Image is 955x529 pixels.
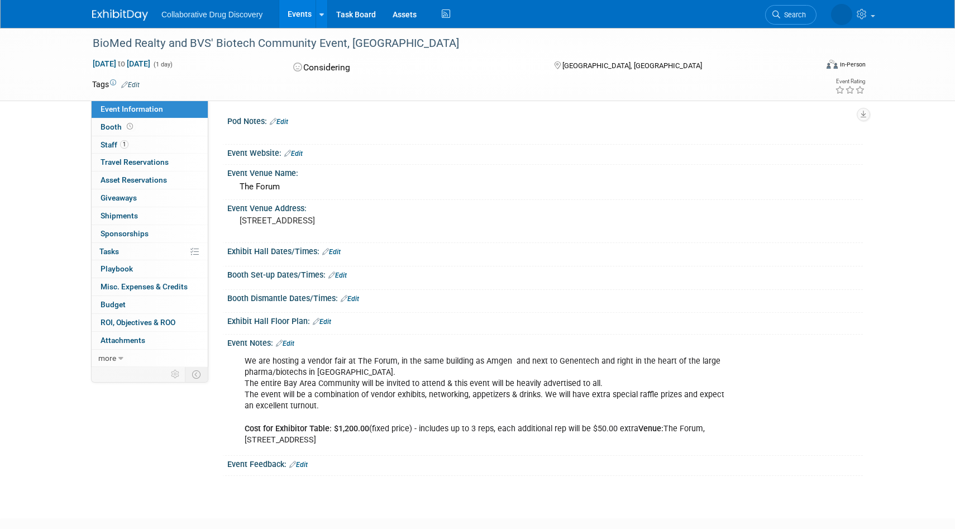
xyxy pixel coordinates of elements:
[92,59,151,69] span: [DATE] [DATE]
[101,300,126,309] span: Budget
[276,340,294,347] a: Edit
[101,122,135,131] span: Booth
[101,282,188,291] span: Misc. Expenses & Credits
[284,150,303,158] a: Edit
[101,211,138,220] span: Shipments
[341,295,359,303] a: Edit
[101,175,167,184] span: Asset Reservations
[835,79,865,84] div: Event Rating
[92,118,208,136] a: Booth
[101,158,169,166] span: Travel Reservations
[227,290,863,304] div: Booth Dismantle Dates/Times:
[313,318,331,326] a: Edit
[152,61,173,68] span: (1 day)
[99,247,119,256] span: Tasks
[227,113,863,127] div: Pod Notes:
[92,136,208,154] a: Staff1
[120,140,128,149] span: 1
[92,79,140,90] td: Tags
[92,296,208,313] a: Budget
[101,336,145,345] span: Attachments
[92,314,208,331] a: ROI, Objectives & ROO
[92,189,208,207] a: Giveaways
[92,207,208,225] a: Shipments
[101,229,149,238] span: Sponsorships
[101,318,175,327] span: ROI, Objectives & ROO
[227,200,863,214] div: Event Venue Address:
[765,5,816,25] a: Search
[562,61,702,70] span: [GEOGRAPHIC_DATA], [GEOGRAPHIC_DATA]
[839,60,866,69] div: In-Person
[121,81,140,89] a: Edit
[101,193,137,202] span: Giveaways
[270,118,288,126] a: Edit
[236,178,854,196] div: The Forum
[289,461,308,469] a: Edit
[161,10,262,19] span: Collaborative Drug Discovery
[101,104,163,113] span: Event Information
[166,367,185,382] td: Personalize Event Tab Strip
[240,216,480,226] pre: [STREET_ADDRESS]
[101,264,133,273] span: Playbook
[227,243,863,258] div: Exhibit Hall Dates/Times:
[227,313,863,327] div: Exhibit Hall Floor Plan:
[92,154,208,171] a: Travel Reservations
[89,34,800,54] div: BioMed Realty and BVS' Biotech Community Event, [GEOGRAPHIC_DATA]
[92,332,208,349] a: Attachments
[227,335,863,349] div: Event Notes:
[827,60,838,69] img: Format-Inperson.png
[227,145,863,159] div: Event Website:
[92,278,208,296] a: Misc. Expenses & Credits
[831,4,852,25] img: Phuong Tran
[98,354,116,363] span: more
[92,225,208,242] a: Sponsorships
[322,248,341,256] a: Edit
[92,260,208,278] a: Playbook
[780,11,806,19] span: Search
[237,350,740,451] div: We are hosting a vendor fair at The Forum, in the same building as Amgen and next to Genentech an...
[638,424,663,433] b: Venue:
[92,243,208,260] a: Tasks
[92,350,208,367] a: more
[227,456,863,470] div: Event Feedback:
[92,171,208,189] a: Asset Reservations
[92,101,208,118] a: Event Information
[227,266,863,281] div: Booth Set-up Dates/Times:
[328,271,347,279] a: Edit
[227,165,863,179] div: Event Venue Name:
[245,424,369,433] b: Cost for Exhibitor Table: $1,200.00
[125,122,135,131] span: Booth not reserved yet
[185,367,208,382] td: Toggle Event Tabs
[116,59,127,68] span: to
[751,58,866,75] div: Event Format
[101,140,128,149] span: Staff
[92,9,148,21] img: ExhibitDay
[290,58,537,78] div: Considering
